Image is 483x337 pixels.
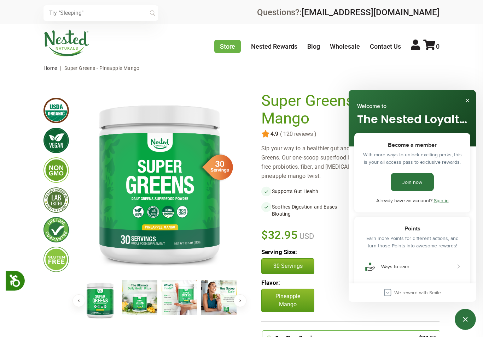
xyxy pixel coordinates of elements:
[278,131,316,137] span: ( 120 reviews )
[257,8,440,17] div: Questions?:
[298,232,314,241] span: USD
[82,280,118,320] img: Super Greens - Pineapple Mango
[261,130,270,138] img: star.svg
[198,152,233,182] img: sg-servings-30.png
[302,7,440,17] a: [EMAIL_ADDRESS][DOMAIN_NAME]
[43,187,69,213] img: thirdpartytested
[122,280,157,315] img: Super Greens - Pineapple Mango
[261,202,350,219] li: Soothes Digestion and Eases Bloating
[43,5,158,21] input: Try "Sleeping"
[261,186,350,196] li: Supports Gut Health
[43,157,69,183] img: gmofree
[43,247,69,272] img: glutenfree
[64,65,140,71] span: Super Greens - Pineapple Mango
[307,43,320,50] a: Blog
[261,289,314,312] p: Pineapple Mango
[72,294,85,307] button: Previous
[261,258,314,274] button: 30 Servings
[261,144,440,181] div: Sip your way to a healthier gut and improved nutrition with Super Greens. Our one-scoop superfood...
[261,92,436,127] h1: Super Greens - Pineapple Mango
[261,227,298,243] span: $32.95
[455,309,476,330] iframe: Button to open loyalty program pop-up
[162,280,197,315] img: Super Greens - Pineapple Mango
[58,65,63,71] span: |
[43,30,89,56] img: Nested Naturals
[234,294,246,307] button: Next
[270,131,278,137] span: 4.9
[261,248,297,255] b: Serving Size:
[43,65,57,71] a: Home
[80,92,239,274] img: Super Greens - Pineapple Mango
[436,43,440,50] span: 0
[269,262,307,270] p: 30 Servings
[43,128,69,153] img: vegan
[251,43,297,50] a: Nested Rewards
[261,279,280,286] b: Flavor:
[201,280,237,315] img: Super Greens - Pineapple Mango
[214,40,241,53] a: Store
[349,90,476,302] iframe: Loyalty Program pop-up with ways to earn points and redeem rewards
[43,61,440,75] nav: breadcrumbs
[423,43,440,50] a: 0
[370,43,401,50] a: Contact Us
[330,43,360,50] a: Wholesale
[43,98,69,123] img: usdaorganic
[43,217,69,242] img: lifetimeguarantee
